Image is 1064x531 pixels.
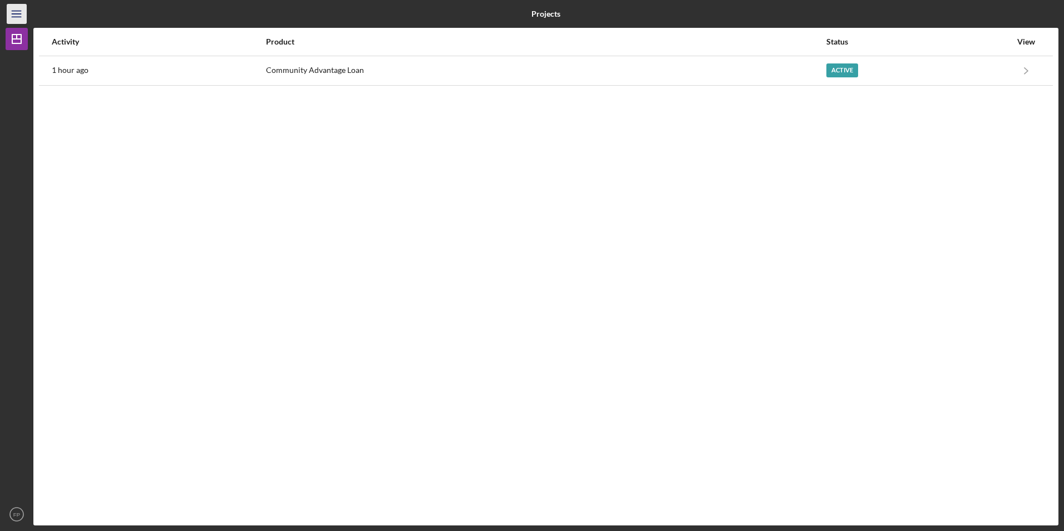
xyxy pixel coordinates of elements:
text: FP [13,512,20,518]
div: View [1012,37,1040,46]
div: Product [266,37,825,46]
div: Status [826,37,1011,46]
div: Activity [52,37,265,46]
div: Active [826,63,858,77]
div: Community Advantage Loan [266,57,825,85]
b: Projects [531,9,560,18]
button: FP [6,503,28,525]
time: 2025-10-07 12:08 [52,66,88,75]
